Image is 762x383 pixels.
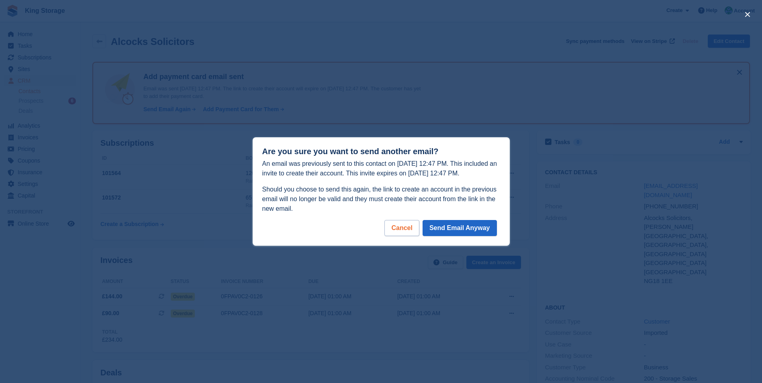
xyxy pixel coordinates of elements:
p: Should you choose to send this again, the link to create an account in the previous email will no... [262,185,500,214]
p: An email was previously sent to this contact on [DATE] 12:47 PM. This included an invite to creat... [262,159,500,178]
button: close [741,8,754,21]
h1: Are you sure you want to send another email? [262,147,500,156]
div: Cancel [384,220,419,236]
button: Send Email Anyway [423,220,497,236]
